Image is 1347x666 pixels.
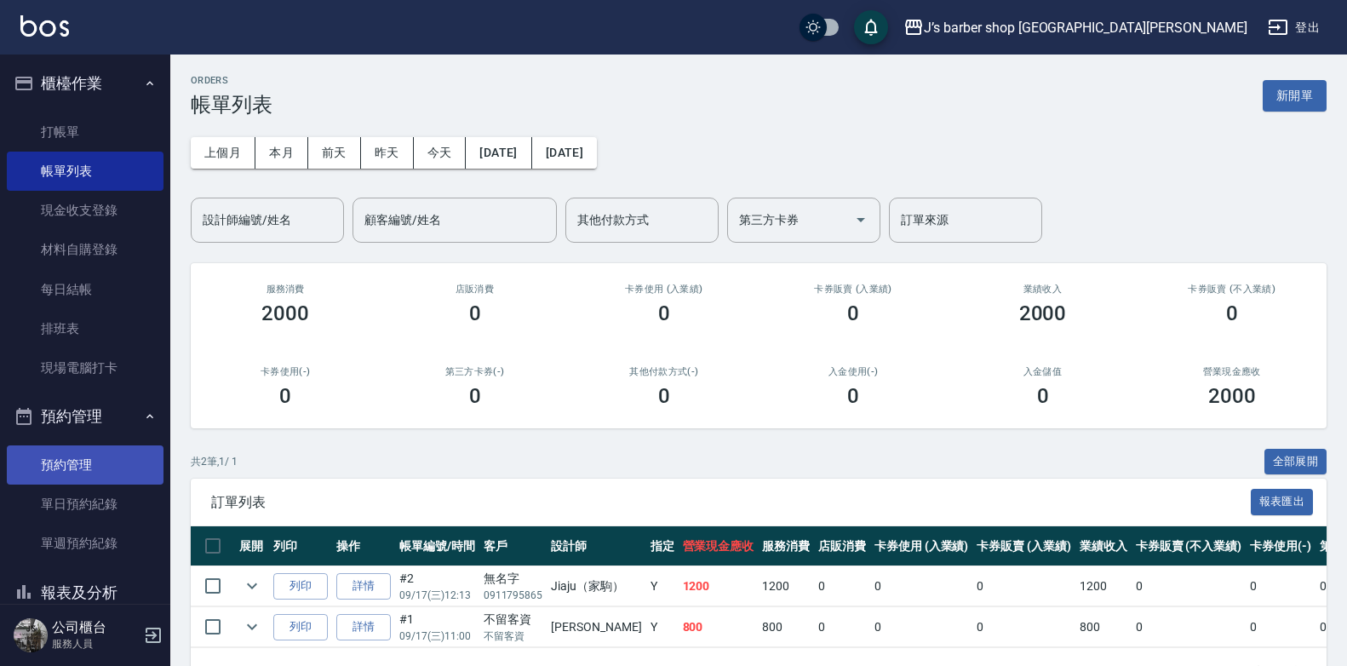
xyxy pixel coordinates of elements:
[1158,366,1306,377] h2: 營業現金應收
[414,137,467,169] button: 今天
[239,573,265,599] button: expand row
[1132,526,1246,566] th: 卡券販賣 (不入業績)
[191,454,238,469] p: 共 2 筆, 1 / 1
[279,384,291,408] h3: 0
[484,629,543,644] p: 不留客資
[7,524,163,563] a: 單週預約紀錄
[1263,80,1327,112] button: 新開單
[1075,566,1132,606] td: 1200
[658,301,670,325] h3: 0
[646,526,679,566] th: 指定
[532,137,597,169] button: [DATE]
[7,445,163,485] a: 預約管理
[479,526,547,566] th: 客戶
[1075,526,1132,566] th: 業績收入
[847,206,874,233] button: Open
[7,61,163,106] button: 櫃檯作業
[7,270,163,309] a: 每日結帳
[7,485,163,524] a: 單日預約紀錄
[847,384,859,408] h3: 0
[1246,566,1315,606] td: 0
[255,137,308,169] button: 本月
[870,607,973,647] td: 0
[211,284,359,295] h3: 服務消費
[273,573,328,600] button: 列印
[399,629,475,644] p: 09/17 (三) 11:00
[395,566,479,606] td: #2
[261,301,309,325] h3: 2000
[399,588,475,603] p: 09/17 (三) 12:13
[646,607,679,647] td: Y
[847,301,859,325] h3: 0
[870,526,973,566] th: 卡券使用 (入業績)
[7,394,163,439] button: 預約管理
[484,588,543,603] p: 0911795865
[679,607,759,647] td: 800
[1251,489,1314,515] button: 報表匯出
[779,284,927,295] h2: 卡券販賣 (入業績)
[547,607,645,647] td: [PERSON_NAME]
[972,526,1075,566] th: 卡券販賣 (入業績)
[1264,449,1327,475] button: 全部展開
[1226,301,1238,325] h3: 0
[469,301,481,325] h3: 0
[191,75,272,86] h2: ORDERS
[968,284,1116,295] h2: 業績收入
[211,366,359,377] h2: 卡券使用(-)
[814,566,870,606] td: 0
[1132,607,1246,647] td: 0
[239,614,265,640] button: expand row
[897,10,1254,45] button: J’s barber shop [GEOGRAPHIC_DATA][PERSON_NAME]
[400,366,548,377] h2: 第三方卡券(-)
[1158,284,1306,295] h2: 卡券販賣 (不入業績)
[814,607,870,647] td: 0
[7,112,163,152] a: 打帳單
[814,526,870,566] th: 店販消費
[395,607,479,647] td: #1
[7,571,163,615] button: 報表及分析
[332,526,395,566] th: 操作
[395,526,479,566] th: 帳單編號/時間
[484,611,543,629] div: 不留客資
[1263,87,1327,103] a: 新開單
[7,152,163,191] a: 帳單列表
[924,17,1247,38] div: J’s barber shop [GEOGRAPHIC_DATA][PERSON_NAME]
[7,348,163,388] a: 現場電腦打卡
[7,191,163,230] a: 現金收支登錄
[273,614,328,640] button: 列印
[1246,607,1315,647] td: 0
[235,526,269,566] th: 展開
[191,137,255,169] button: 上個月
[658,384,670,408] h3: 0
[336,614,391,640] a: 詳情
[1019,301,1067,325] h3: 2000
[758,566,814,606] td: 1200
[679,526,759,566] th: 營業現金應收
[854,10,888,44] button: save
[211,494,1251,511] span: 訂單列表
[400,284,548,295] h2: 店販消費
[1132,566,1246,606] td: 0
[361,137,414,169] button: 昨天
[469,384,481,408] h3: 0
[7,230,163,269] a: 材料自購登錄
[484,570,543,588] div: 無名字
[972,566,1075,606] td: 0
[52,636,139,652] p: 服務人員
[679,566,759,606] td: 1200
[646,566,679,606] td: Y
[269,526,332,566] th: 列印
[1246,526,1315,566] th: 卡券使用(-)
[590,284,738,295] h2: 卡券使用 (入業績)
[466,137,531,169] button: [DATE]
[14,618,48,652] img: Person
[336,573,391,600] a: 詳情
[1208,384,1256,408] h3: 2000
[870,566,973,606] td: 0
[191,93,272,117] h3: 帳單列表
[1251,493,1314,509] a: 報表匯出
[1261,12,1327,43] button: 登出
[7,309,163,348] a: 排班表
[52,619,139,636] h5: 公司櫃台
[779,366,927,377] h2: 入金使用(-)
